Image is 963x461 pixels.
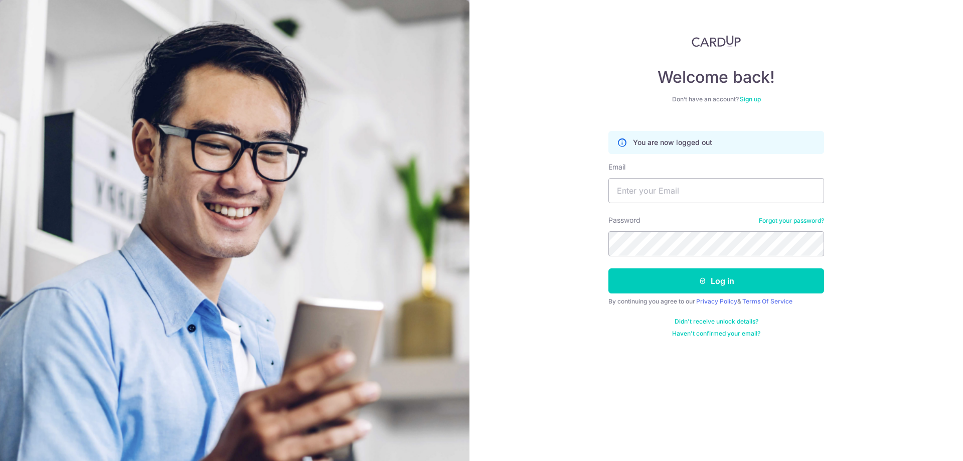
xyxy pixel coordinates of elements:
a: Privacy Policy [696,297,737,305]
a: Haven't confirmed your email? [672,330,760,338]
img: CardUp Logo [692,35,741,47]
label: Email [608,162,625,172]
button: Log in [608,268,824,293]
a: Didn't receive unlock details? [675,318,758,326]
div: By continuing you agree to our & [608,297,824,305]
a: Sign up [740,95,761,103]
a: Forgot your password? [759,217,824,225]
div: Don’t have an account? [608,95,824,103]
h4: Welcome back! [608,67,824,87]
input: Enter your Email [608,178,824,203]
label: Password [608,215,640,225]
p: You are now logged out [633,137,712,147]
a: Terms Of Service [742,297,792,305]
